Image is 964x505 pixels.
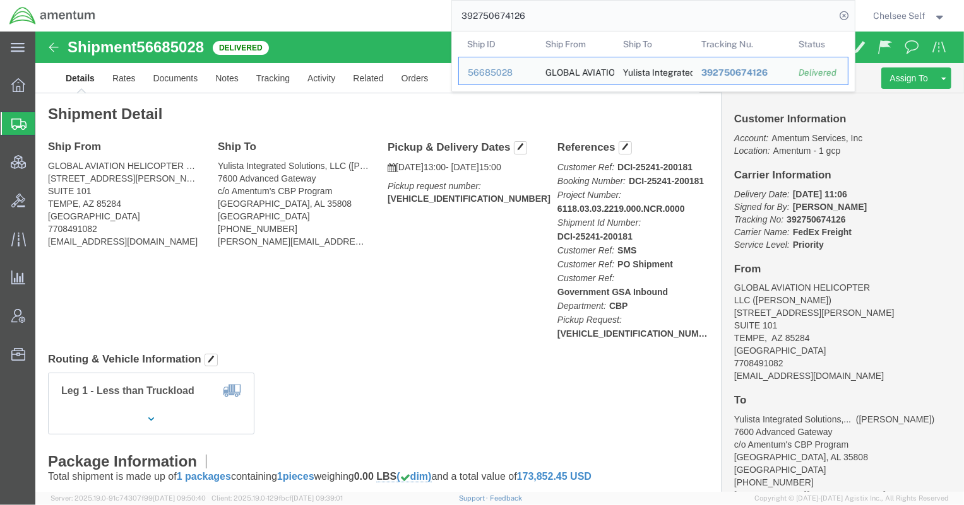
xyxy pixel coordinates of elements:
[459,494,491,502] a: Support
[545,57,605,84] div: GLOBAL AVIATION HELICOPTER LLC
[623,57,684,84] div: Yulista Integrated Solutions, LLC
[452,1,836,31] input: Search for shipment number, reference number
[458,32,537,57] th: Ship ID
[292,494,343,502] span: [DATE] 09:39:01
[9,6,96,25] img: logo
[701,66,781,79] div: 392750674126
[790,32,848,57] th: Status
[458,32,855,91] table: Search Results
[692,32,790,57] th: Tracking Nu.
[468,66,528,79] div: 56685028
[490,494,522,502] a: Feedback
[35,32,964,492] iframe: FS Legacy Container
[701,67,767,78] span: 392750674126
[51,494,206,502] span: Server: 2025.19.0-91c74307f99
[873,8,947,23] button: Chelsee Self
[153,494,206,502] span: [DATE] 09:50:40
[754,493,949,504] span: Copyright © [DATE]-[DATE] Agistix Inc., All Rights Reserved
[799,66,839,79] div: Delivered
[536,32,614,57] th: Ship From
[211,494,343,502] span: Client: 2025.19.0-129fbcf
[874,9,926,23] span: Chelsee Self
[614,32,693,57] th: Ship To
